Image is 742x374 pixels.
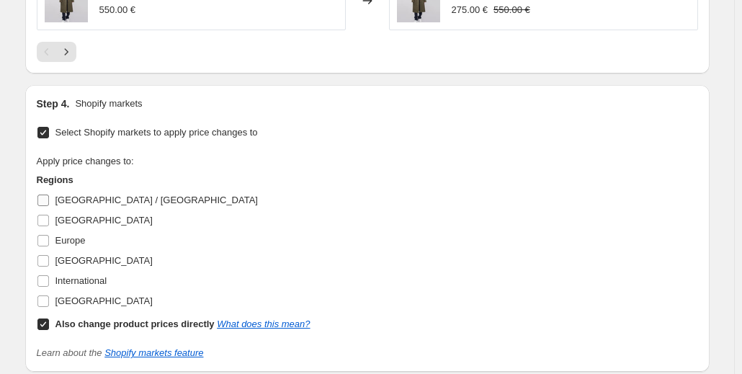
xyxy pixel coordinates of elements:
i: Learn about the [37,347,204,358]
h2: Step 4. [37,97,70,111]
span: International [55,275,107,286]
a: Shopify markets feature [104,347,203,358]
span: [GEOGRAPHIC_DATA] / [GEOGRAPHIC_DATA] [55,195,258,205]
div: 550.00 € [99,3,136,17]
span: Select Shopify markets to apply price changes to [55,127,258,138]
span: Europe [55,235,86,246]
span: [GEOGRAPHIC_DATA] [55,215,153,226]
span: [GEOGRAPHIC_DATA] [55,255,153,266]
nav: Pagination [37,42,76,62]
h3: Regions [37,173,310,187]
span: [GEOGRAPHIC_DATA] [55,295,153,306]
p: Shopify markets [75,97,142,111]
strike: 550.00 € [493,3,530,17]
a: What does this mean? [217,319,310,329]
b: Also change product prices directly [55,319,215,329]
div: 275.00 € [452,3,488,17]
button: Next [56,42,76,62]
span: Apply price changes to: [37,156,134,166]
